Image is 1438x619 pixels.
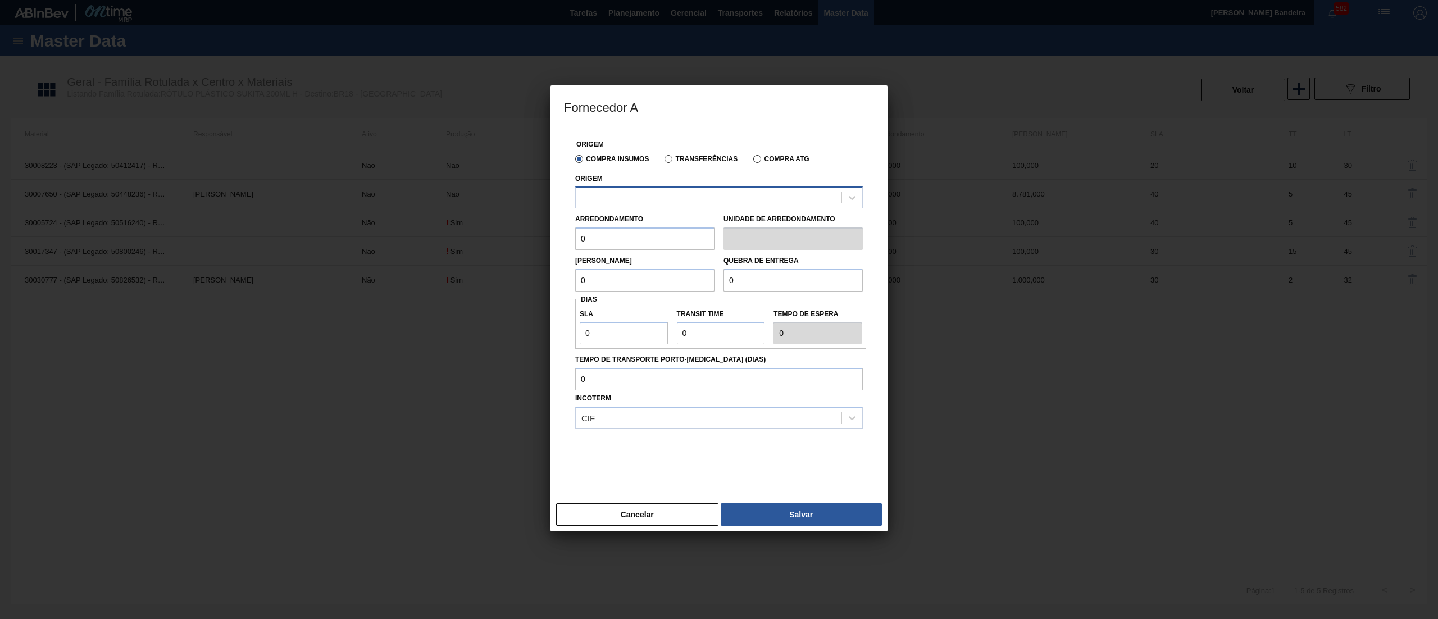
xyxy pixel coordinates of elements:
[721,503,882,526] button: Salvar
[581,295,597,303] span: Dias
[575,175,603,183] label: Origem
[580,306,668,322] label: SLA
[773,306,862,322] label: Tempo de espera
[723,257,799,265] label: Quebra de entrega
[575,155,649,163] label: Compra Insumos
[665,155,738,163] label: Transferências
[556,503,718,526] button: Cancelar
[575,257,632,265] label: [PERSON_NAME]
[550,85,888,128] h3: Fornecedor A
[723,211,863,227] label: Unidade de arredondamento
[753,155,809,163] label: Compra ATG
[575,352,863,368] label: Tempo de Transporte Porto-[MEDICAL_DATA] (dias)
[581,413,595,423] div: CIF
[575,215,643,223] label: Arredondamento
[677,306,765,322] label: Transit Time
[576,140,604,148] label: Origem
[575,394,611,402] label: Incoterm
